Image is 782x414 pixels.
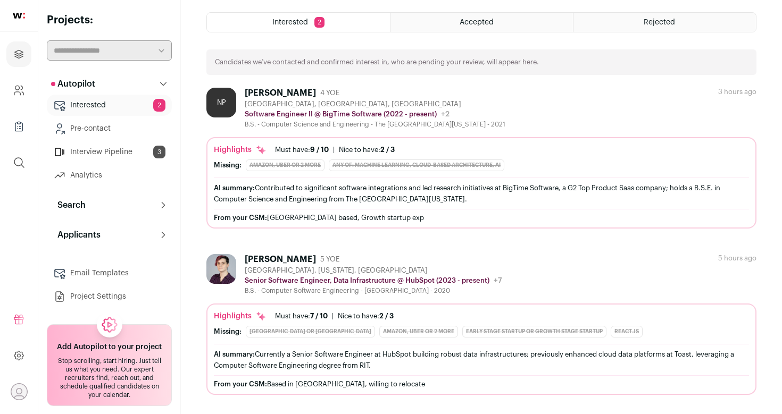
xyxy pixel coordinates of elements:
[339,146,395,154] div: Nice to have:
[215,58,539,66] p: Candidates we’ve contacted and confirmed interest in, who are pending your review, will appear here.
[54,357,165,399] div: Stop scrolling, start hiring. Just tell us what you need. Our expert recruiters find, reach out, ...
[214,184,255,191] span: AI summary:
[380,146,395,153] span: 2 / 3
[611,326,643,337] div: React.js
[214,214,749,222] div: [GEOGRAPHIC_DATA] based, Growth startup exp
[245,286,502,295] div: B.S. - Computer Software Engineering - [GEOGRAPHIC_DATA] - 2020
[206,88,236,117] div: NP
[6,114,31,139] a: Company Lists
[47,141,172,163] a: Interview Pipeline3
[214,351,255,358] span: AI summary:
[51,229,101,241] p: Applicants
[214,214,267,221] span: From your CSM:
[245,254,316,265] div: [PERSON_NAME]
[275,146,329,154] div: Must have:
[573,13,756,32] a: Rejected
[338,312,394,320] div: Nice to have:
[47,165,172,186] a: Analytics
[214,349,749,371] div: Currently a Senior Software Engineer at HubSpot building robust data infrastructures; previously ...
[310,312,328,319] span: 7 / 10
[214,311,267,322] div: Highlights
[11,383,28,400] button: Open dropdown
[214,327,242,336] div: Missing:
[320,255,339,264] span: 5 YOE
[441,111,450,118] span: +2
[390,13,573,32] a: Accepted
[245,120,505,129] div: B.S. - Computer Science and Engineering - The [GEOGRAPHIC_DATA][US_STATE] - 2021
[47,13,172,28] h2: Projects:
[51,78,95,90] p: Autopilot
[246,159,325,171] div: Amazon, Uber or 2 more
[314,17,325,28] span: 2
[47,286,172,307] a: Project Settings
[47,195,172,216] button: Search
[462,326,606,337] div: Early Stage Startup or Growth Stage Startup
[214,161,242,170] div: Missing:
[310,146,329,153] span: 9 / 10
[153,146,165,158] span: 3
[494,277,502,284] span: +7
[214,381,267,387] span: From your CSM:
[275,146,395,154] ul: |
[47,73,172,95] button: Autopilot
[718,254,756,263] div: 5 hours ago
[246,326,375,337] div: [GEOGRAPHIC_DATA] or [GEOGRAPHIC_DATA]
[51,199,86,212] p: Search
[245,100,505,108] div: [GEOGRAPHIC_DATA], [GEOGRAPHIC_DATA], [GEOGRAPHIC_DATA]
[214,145,267,155] div: Highlights
[47,324,172,406] a: Add Autopilot to your project Stop scrolling, start hiring. Just tell us what you need. Our exper...
[379,312,394,319] span: 2 / 3
[644,19,675,26] span: Rejected
[47,263,172,284] a: Email Templates
[153,99,165,112] span: 2
[214,380,749,388] div: Based in [GEOGRAPHIC_DATA], willing to relocate
[460,19,494,26] span: Accepted
[206,254,756,395] a: [PERSON_NAME] 5 YOE [GEOGRAPHIC_DATA], [US_STATE], [GEOGRAPHIC_DATA] Senior Software Engineer, Da...
[47,95,172,116] a: Interested2
[245,266,502,275] div: [GEOGRAPHIC_DATA], [US_STATE], [GEOGRAPHIC_DATA]
[320,89,339,97] span: 4 YOE
[718,88,756,96] div: 3 hours ago
[275,312,328,320] div: Must have:
[379,326,458,337] div: Amazon, Uber or 2 more
[245,276,489,285] p: Senior Software Engineer, Data Infrastructure @ HubSpot (2023 - present)
[245,88,316,98] div: [PERSON_NAME]
[214,182,749,205] div: Contributed to significant software integrations and led research initiatives at BigTime Software...
[47,118,172,139] a: Pre-contact
[206,254,236,284] img: 98607484b8bd4a5962cb44097fdfd5ebec429430f8e548ef3bc8f4856cb8525f.jpg
[13,13,25,19] img: wellfound-shorthand-0d5821cbd27db2630d0214b213865d53afaa358527fdda9d0ea32b1df1b89c2c.svg
[6,41,31,67] a: Projects
[275,312,394,320] ul: |
[47,224,172,246] button: Applicants
[6,78,31,103] a: Company and ATS Settings
[57,342,162,352] h2: Add Autopilot to your project
[206,88,756,229] a: NP [PERSON_NAME] 4 YOE [GEOGRAPHIC_DATA], [GEOGRAPHIC_DATA], [GEOGRAPHIC_DATA] Software Engineer ...
[329,159,504,171] div: Any of: Machine Learning, Cloud-based architecture, ai
[272,19,308,26] span: Interested
[245,110,437,119] p: Software Engineer II @ BigTime Software (2022 - present)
